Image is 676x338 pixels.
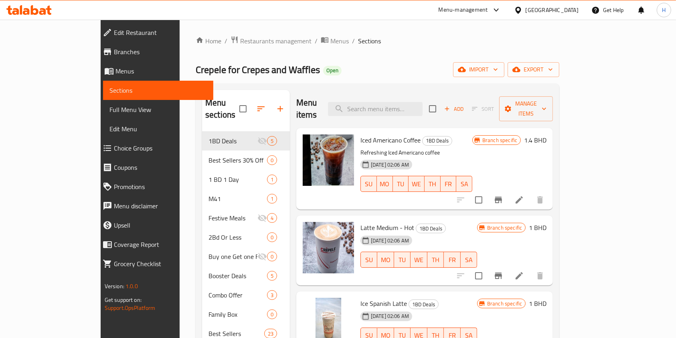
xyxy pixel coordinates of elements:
[96,177,214,196] a: Promotions
[96,158,214,177] a: Coupons
[352,36,355,46] li: /
[360,297,407,309] span: Ice Spanish Latte
[396,178,406,190] span: TU
[470,191,487,208] span: Select to update
[240,36,312,46] span: Restaurants management
[105,303,156,313] a: Support.OpsPlatform
[267,291,277,299] span: 3
[114,182,207,191] span: Promotions
[267,157,277,164] span: 0
[105,295,142,305] span: Get support on:
[416,224,446,233] div: 1BD Deals
[114,47,207,57] span: Branches
[524,134,546,146] h6: 1.4 BHD
[394,252,411,268] button: TU
[453,62,504,77] button: import
[105,281,124,291] span: Version:
[267,232,277,242] div: items
[424,100,441,117] span: Select section
[456,176,472,192] button: SA
[109,105,207,114] span: Full Menu View
[114,201,207,211] span: Menu disclaimer
[96,196,214,216] a: Menu disclaimer
[303,134,354,186] img: Iced Americano Coffee
[208,271,267,281] span: Booster Deals
[364,178,374,190] span: SU
[114,28,207,37] span: Edit Restaurant
[208,155,267,165] span: Best Sellers 30% Off
[205,97,239,121] h2: Menu sections
[271,99,290,118] button: Add section
[208,136,257,146] span: 1BD Deals
[208,194,267,204] span: M41
[96,216,214,235] a: Upsell
[484,300,525,307] span: Branch specific
[96,138,214,158] a: Choice Groups
[96,23,214,42] a: Edit Restaurant
[251,99,271,118] span: Sort sections
[125,281,138,291] span: 1.0.0
[115,66,207,76] span: Menus
[267,272,277,280] span: 5
[267,311,277,318] span: 0
[508,62,559,77] button: export
[267,271,277,281] div: items
[109,86,207,95] span: Sections
[489,266,508,285] button: Branch-specific-item
[202,228,290,247] div: 2Bd Or Less0
[208,213,257,223] span: Festive Meals
[360,176,377,192] button: SU
[428,178,437,190] span: TH
[321,36,349,46] a: Menus
[208,290,267,300] span: Combo Offer
[267,290,277,300] div: items
[267,252,277,261] div: items
[323,67,342,74] span: Open
[427,252,444,268] button: TH
[330,36,349,46] span: Menus
[358,36,381,46] span: Sections
[315,36,318,46] li: /
[196,61,320,79] span: Crepele for Crepes and Waffles
[208,175,267,184] span: 1 BD 1 Day
[499,96,553,121] button: Manage items
[202,189,290,208] div: M411
[526,6,579,14] div: [GEOGRAPHIC_DATA]
[381,254,391,266] span: MO
[202,305,290,324] div: Family Box0
[423,136,452,145] span: 1BD Deals
[464,254,474,266] span: SA
[414,254,424,266] span: WE
[114,143,207,153] span: Choice Groups
[231,36,312,46] a: Restaurants management
[416,224,445,233] span: 1BD Deals
[484,224,525,232] span: Branch specific
[265,330,277,338] span: 23
[114,163,207,172] span: Coupons
[267,309,277,319] div: items
[447,254,457,266] span: FR
[441,176,457,192] button: FR
[103,119,214,138] a: Edit Menu
[235,100,251,117] span: Select all sections
[225,36,227,46] li: /
[444,252,460,268] button: FR
[208,232,267,242] span: 2Bd Or Less
[267,253,277,261] span: 0
[360,222,414,234] span: Latte Medium - Hot
[208,252,257,261] div: Buy one Get one Free
[397,254,407,266] span: TU
[267,194,277,204] div: items
[202,247,290,266] div: Buy one Get one Free0
[529,298,546,309] h6: 1 BHD
[368,237,412,244] span: [DATE] 02:06 AM
[514,271,524,281] a: Edit menu item
[459,65,498,75] span: import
